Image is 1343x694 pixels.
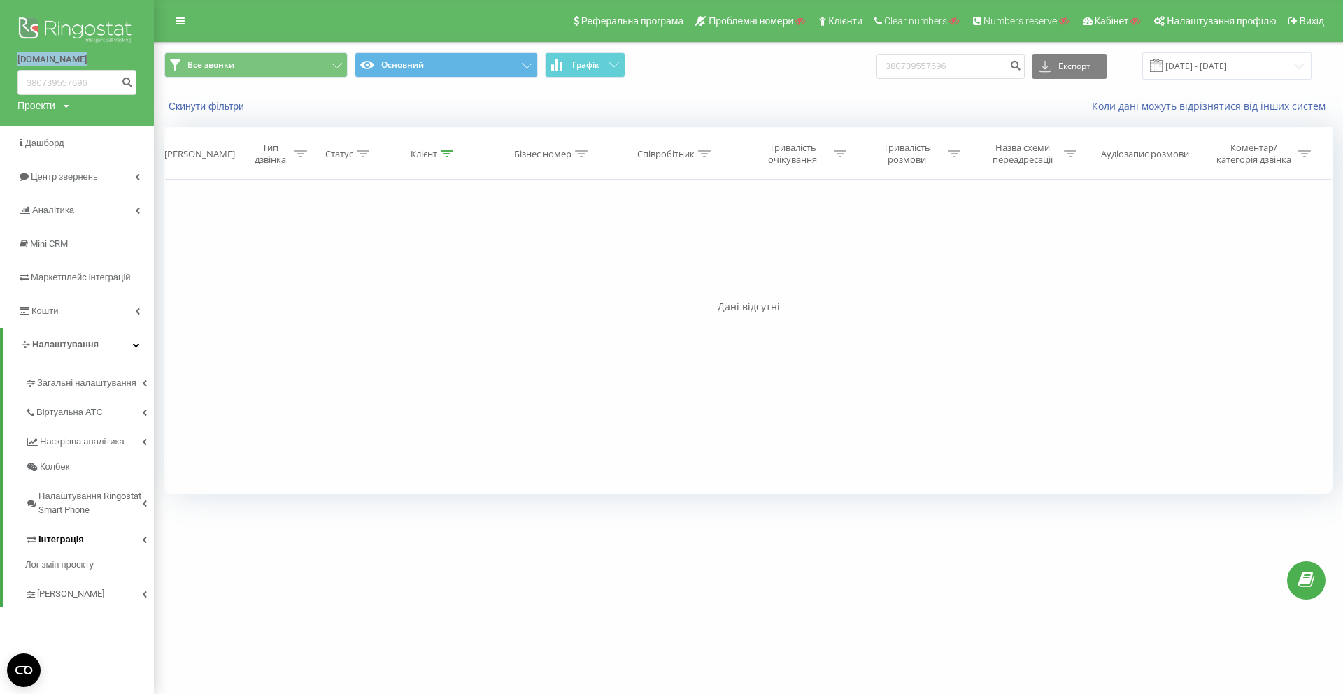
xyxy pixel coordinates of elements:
[38,489,142,517] span: Налаштування Ringostat Smart Phone
[164,300,1333,314] div: Дані відсутні
[1213,142,1295,166] div: Коментар/категорія дзвінка
[25,425,154,454] a: Наскрізна аналітика
[37,587,104,601] span: [PERSON_NAME]
[40,460,69,474] span: Колбек
[31,171,98,182] span: Центр звернень
[250,142,291,166] div: Тип дзвінка
[572,60,599,70] span: Графік
[25,396,154,425] a: Віртуальна АТС
[1300,15,1324,27] span: Вихід
[25,523,154,552] a: Інтеграція
[32,339,99,349] span: Налаштування
[36,405,103,419] span: Віртуальна АТС
[30,238,68,249] span: Mini CRM
[884,15,947,27] span: Clear numbers
[545,52,625,78] button: Графік
[187,59,234,71] span: Все звонки
[325,148,353,160] div: Статус
[514,148,571,160] div: Бізнес номер
[3,328,154,361] a: Налаштування
[25,366,154,396] a: Загальні налаштування
[709,15,793,27] span: Проблемні номери
[1167,15,1276,27] span: Налаштування профілю
[986,142,1060,166] div: Назва схеми переадресації
[25,479,154,523] a: Налаштування Ringostat Smart Phone
[17,14,136,49] img: Ringostat logo
[1101,148,1189,160] div: Аудіозапис розмови
[31,272,131,282] span: Маркетплейс інтеграцій
[32,205,74,215] span: Аналiтика
[869,142,944,166] div: Тривалість розмови
[17,52,136,66] a: [DOMAIN_NAME]
[7,653,41,687] button: Open CMP widget
[38,533,84,547] span: Інтеграція
[355,52,538,78] button: Основний
[1032,54,1107,79] button: Експорт
[17,99,55,113] div: Проекти
[17,70,136,95] input: Пошук за номером
[40,435,125,449] span: Наскрізна аналітика
[983,15,1057,27] span: Numbers reserve
[1095,15,1129,27] span: Кабінет
[25,577,154,607] a: [PERSON_NAME]
[37,376,136,390] span: Загальні налаштування
[1092,99,1333,113] a: Коли дані можуть відрізнятися вiд інших систем
[637,148,695,160] div: Співробітник
[411,148,437,160] div: Клієнт
[581,15,684,27] span: Реферальна програма
[25,138,64,148] span: Дашборд
[25,552,154,577] a: Лог змін проєкту
[31,305,58,316] span: Кошти
[164,148,235,160] div: [PERSON_NAME]
[164,52,348,78] button: Все звонки
[25,558,94,572] span: Лог змін проєкту
[25,454,154,479] a: Колбек
[164,100,251,113] button: Скинути фільтри
[828,15,862,27] span: Клієнти
[876,54,1025,79] input: Пошук за номером
[755,142,830,166] div: Тривалість очікування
